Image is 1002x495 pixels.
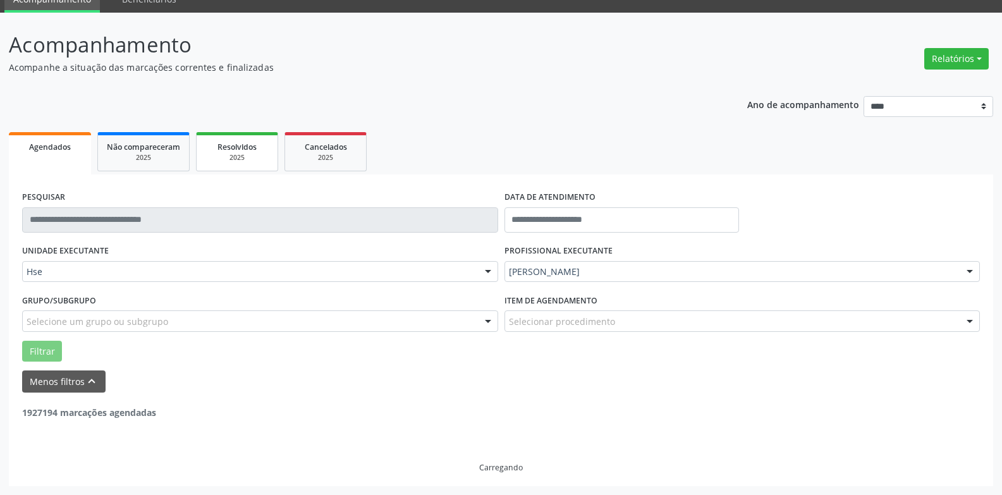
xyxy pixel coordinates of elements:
div: 2025 [294,153,357,162]
label: DATA DE ATENDIMENTO [504,188,596,207]
div: Carregando [479,462,523,473]
span: Selecione um grupo ou subgrupo [27,315,168,328]
p: Ano de acompanhamento [747,96,859,112]
p: Acompanhe a situação das marcações correntes e finalizadas [9,61,698,74]
label: PROFISSIONAL EXECUTANTE [504,241,613,261]
label: Item de agendamento [504,291,597,310]
button: Filtrar [22,341,62,362]
label: PESQUISAR [22,188,65,207]
span: Agendados [29,142,71,152]
strong: 1927194 marcações agendadas [22,406,156,419]
button: Menos filtroskeyboard_arrow_up [22,370,106,393]
div: 2025 [205,153,269,162]
span: Hse [27,266,472,278]
span: Selecionar procedimento [509,315,615,328]
label: Grupo/Subgrupo [22,291,96,310]
span: Cancelados [305,142,347,152]
span: Resolvidos [217,142,257,152]
span: [PERSON_NAME] [509,266,955,278]
button: Relatórios [924,48,989,70]
p: Acompanhamento [9,29,698,61]
span: Não compareceram [107,142,180,152]
i: keyboard_arrow_up [85,374,99,388]
div: 2025 [107,153,180,162]
label: UNIDADE EXECUTANTE [22,241,109,261]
